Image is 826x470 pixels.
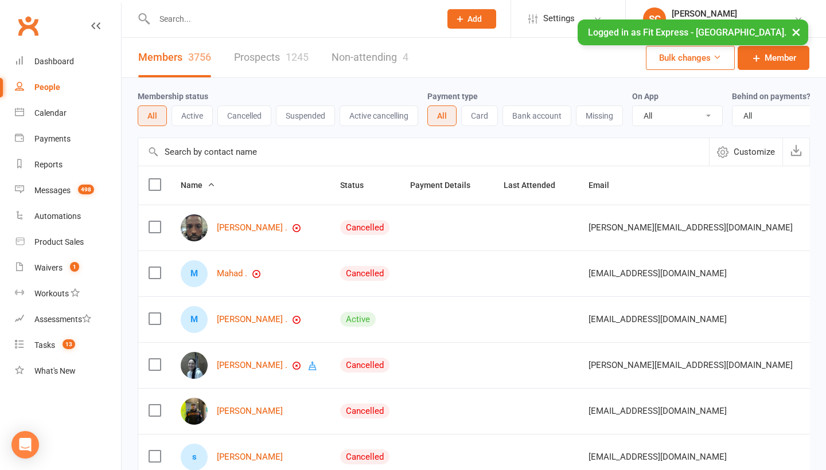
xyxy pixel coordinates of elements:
[15,281,121,307] a: Workouts
[172,105,213,126] button: Active
[340,220,389,235] div: Cancelled
[15,358,121,384] a: What's New
[576,105,623,126] button: Missing
[15,332,121,358] a: Tasks 13
[217,315,287,324] a: [PERSON_NAME] .
[672,9,794,19] div: [PERSON_NAME]
[34,289,69,298] div: Workouts
[34,315,91,324] div: Assessments
[340,404,389,418] div: Cancelled
[15,100,121,126] a: Calendar
[588,27,786,38] span: Logged in as Fit Express - [GEOGRAPHIC_DATA].
[217,223,287,233] a: [PERSON_NAME] .
[34,211,81,221] div: Automations
[188,51,211,63] div: 3756
[15,75,121,100] a: People
[138,138,709,166] input: Search by contact name
[138,92,208,101] label: Membership status
[502,105,571,126] button: Bank account
[332,38,408,77] a: Non-attending4
[589,178,622,192] button: Email
[217,269,247,279] a: Mahad .
[217,406,283,416] a: [PERSON_NAME]
[151,11,433,27] input: Search...
[643,7,666,30] div: SC
[672,19,794,29] div: Fit Express - [GEOGRAPHIC_DATA]
[34,57,74,66] div: Dashboard
[447,9,496,29] button: Add
[78,185,94,194] span: 498
[340,449,389,464] div: Cancelled
[70,262,79,272] span: 1
[340,105,418,126] button: Active cancelling
[34,366,76,375] div: What's New
[786,19,806,44] button: ×
[589,446,727,468] span: [EMAIL_ADDRESS][DOMAIN_NAME]
[15,255,121,281] a: Waivers 1
[34,160,63,169] div: Reports
[15,229,121,255] a: Product Sales
[138,38,211,77] a: Members3756
[181,178,215,192] button: Name
[589,181,622,190] span: Email
[15,152,121,178] a: Reports
[589,308,727,330] span: [EMAIL_ADDRESS][DOMAIN_NAME]
[11,431,39,459] div: Open Intercom Messenger
[15,203,121,229] a: Automations
[734,145,775,159] span: Customize
[34,237,84,246] div: Product Sales
[34,134,71,143] div: Payments
[410,181,483,190] span: Payment Details
[138,105,167,126] button: All
[181,306,208,333] div: M
[34,340,55,350] div: Tasks
[217,452,283,462] a: [PERSON_NAME]
[34,83,60,92] div: People
[646,46,735,70] button: Bulk changes
[181,181,215,190] span: Name
[276,105,335,126] button: Suspended
[467,14,482,23] span: Add
[504,178,568,192] button: Last Attended
[543,6,575,32] span: Settings
[15,178,121,203] a: Messages 498
[34,186,71,195] div: Messages
[589,354,793,376] span: [PERSON_NAME][EMAIL_ADDRESS][DOMAIN_NAME]
[403,51,408,63] div: 4
[461,105,498,126] button: Card
[632,92,659,101] label: On App
[15,126,121,152] a: Payments
[286,51,309,63] div: 1245
[181,260,208,287] div: M
[217,361,287,370] a: [PERSON_NAME] .
[15,307,121,332] a: Assessments
[589,217,793,238] span: [PERSON_NAME][EMAIL_ADDRESS][DOMAIN_NAME]
[15,49,121,75] a: Dashboard
[63,339,75,349] span: 13
[340,178,376,192] button: Status
[709,138,782,166] button: Customize
[34,263,63,272] div: Waivers
[234,38,309,77] a: Prospects1245
[427,105,457,126] button: All
[765,51,796,65] span: Member
[14,11,42,40] a: Clubworx
[217,105,271,126] button: Cancelled
[732,92,811,101] label: Behind on payments?
[410,178,483,192] button: Payment Details
[340,181,376,190] span: Status
[589,400,727,422] span: [EMAIL_ADDRESS][DOMAIN_NAME]
[340,312,376,327] div: Active
[34,108,67,117] div: Calendar
[427,92,478,101] label: Payment type
[340,266,389,281] div: Cancelled
[589,263,727,284] span: [EMAIL_ADDRESS][DOMAIN_NAME]
[738,46,809,70] a: Member
[340,358,389,373] div: Cancelled
[504,181,568,190] span: Last Attended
